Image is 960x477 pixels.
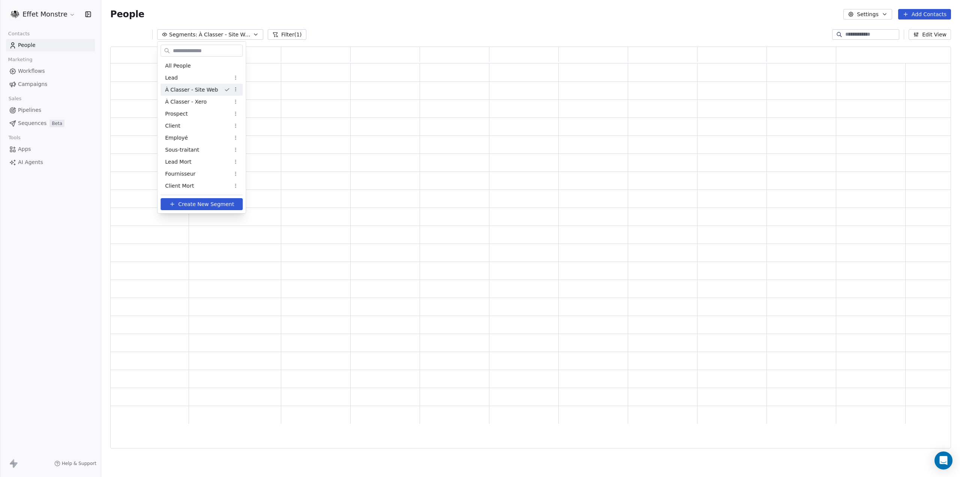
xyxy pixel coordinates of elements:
[165,134,188,142] span: Employé
[165,182,194,190] span: Client Mort
[165,62,190,70] span: All People
[165,86,218,94] span: À Classer - Site Web
[165,122,180,130] span: Client
[160,198,243,210] button: Create New Segment
[165,98,207,106] span: À Classer - Xero
[160,60,243,192] div: Suggestions
[178,200,234,208] span: Create New Segment
[165,146,199,154] span: Sous-traitant
[165,170,195,178] span: Fournisseur
[165,110,187,118] span: Prospect
[165,158,191,166] span: Lead Mort
[165,74,178,82] span: Lead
